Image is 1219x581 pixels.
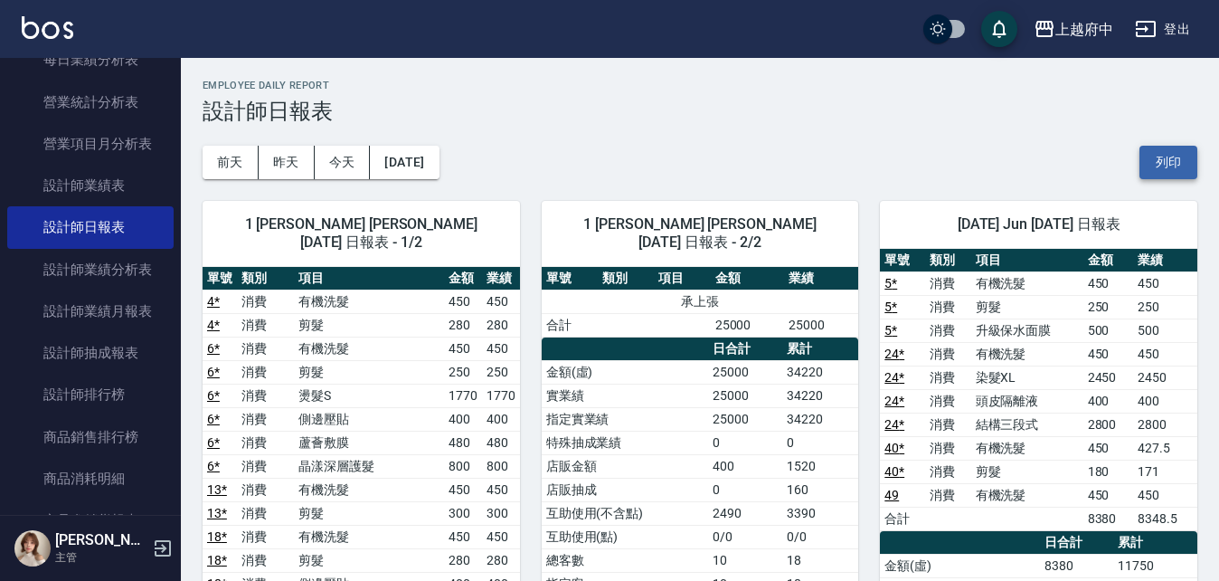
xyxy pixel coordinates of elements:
[237,290,294,313] td: 消費
[237,548,294,572] td: 消費
[237,431,294,454] td: 消費
[542,384,709,407] td: 實業績
[880,249,925,272] th: 單號
[444,267,482,290] th: 金額
[294,478,444,501] td: 有機洗髮
[925,295,970,319] td: 消費
[294,548,444,572] td: 剪髮
[237,313,294,337] td: 消費
[482,478,520,501] td: 450
[482,360,520,384] td: 250
[880,554,1040,577] td: 金額(虛)
[1133,342,1197,366] td: 450
[880,249,1197,531] table: a dense table
[1083,366,1133,389] td: 2450
[654,267,710,290] th: 項目
[482,454,520,478] td: 800
[971,436,1083,460] td: 有機洗髮
[444,478,482,501] td: 450
[294,313,444,337] td: 剪髮
[708,548,782,572] td: 10
[22,16,73,39] img: Logo
[971,342,1083,366] td: 有機洗髮
[971,271,1083,295] td: 有機洗髮
[444,525,482,548] td: 450
[884,488,899,502] a: 49
[224,215,498,252] span: 1 [PERSON_NAME] [PERSON_NAME] [DATE] 日報表 - 1/2
[1083,483,1133,507] td: 450
[782,501,858,525] td: 3390
[444,313,482,337] td: 280
[708,525,782,548] td: 0/0
[294,525,444,548] td: 有機洗髮
[294,431,444,454] td: 蘆薈敷膜
[1055,18,1113,41] div: 上越府中
[542,313,598,337] td: 合計
[237,525,294,548] td: 消費
[782,431,858,454] td: 0
[542,360,709,384] td: 金額(虛)
[542,407,709,431] td: 指定實業績
[237,267,294,290] th: 類別
[784,313,858,337] td: 25000
[7,500,174,541] a: 商品進銷貨報表
[1040,531,1113,555] th: 日合計
[782,525,858,548] td: 0/0
[237,337,294,360] td: 消費
[1133,413,1197,436] td: 2800
[542,501,709,525] td: 互助使用(不含點)
[1133,436,1197,460] td: 427.5
[1139,146,1197,179] button: 列印
[482,337,520,360] td: 450
[237,360,294,384] td: 消費
[1133,460,1197,483] td: 171
[1083,342,1133,366] td: 450
[542,454,709,478] td: 店販金額
[782,478,858,501] td: 160
[1083,319,1133,342] td: 500
[925,249,970,272] th: 類別
[981,11,1017,47] button: save
[1113,531,1197,555] th: 累計
[1083,249,1133,272] th: 金額
[1026,11,1120,48] button: 上越府中
[444,337,482,360] td: 450
[708,338,782,361] th: 日合計
[708,360,782,384] td: 25000
[1113,554,1197,577] td: 11750
[237,501,294,525] td: 消費
[482,525,520,548] td: 450
[294,290,444,313] td: 有機洗髮
[708,407,782,431] td: 25000
[542,478,709,501] td: 店販抽成
[14,530,51,567] img: Person
[708,478,782,501] td: 0
[542,431,709,454] td: 特殊抽成業績
[7,332,174,374] a: 設計師抽成報表
[971,460,1083,483] td: 剪髮
[563,215,837,252] span: 1 [PERSON_NAME] [PERSON_NAME] [DATE] 日報表 - 2/2
[7,123,174,165] a: 營業項目月分析表
[1083,413,1133,436] td: 2800
[482,407,520,431] td: 400
[482,548,520,572] td: 280
[925,436,970,460] td: 消費
[1133,366,1197,389] td: 2450
[925,460,970,483] td: 消費
[1133,295,1197,319] td: 250
[971,483,1083,507] td: 有機洗髮
[925,366,970,389] td: 消費
[1083,507,1133,530] td: 8380
[237,384,294,407] td: 消費
[925,271,970,295] td: 消費
[7,165,174,206] a: 設計師業績表
[237,454,294,478] td: 消費
[294,337,444,360] td: 有機洗髮
[444,501,482,525] td: 300
[925,413,970,436] td: 消費
[708,501,782,525] td: 2490
[294,501,444,525] td: 剪髮
[1133,483,1197,507] td: 450
[55,549,147,566] p: 主管
[259,146,315,179] button: 昨天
